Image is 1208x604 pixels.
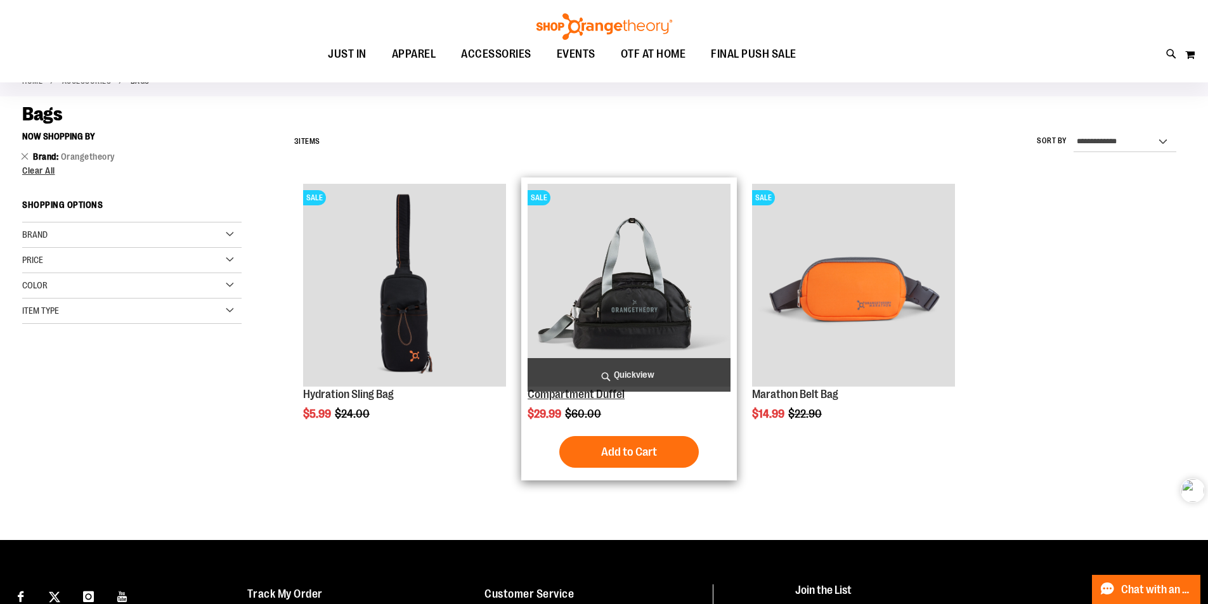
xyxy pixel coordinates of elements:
[303,388,394,401] a: Hydration Sling Bag
[752,184,955,389] a: Marathon Belt BagSALE
[22,166,242,175] a: Clear All
[303,184,506,389] a: Product image for Hydration Sling BagSALE
[379,40,449,69] a: APPAREL
[22,255,43,265] span: Price
[1037,136,1067,146] label: Sort By
[559,436,699,468] button: Add to Cart
[1092,575,1201,604] button: Chat with an Expert
[544,40,608,69] a: EVENTS
[22,103,62,125] span: Bags
[535,13,674,40] img: Shop Orangetheory
[621,40,686,68] span: OTF AT HOME
[601,445,657,459] span: Add to Cart
[294,132,320,151] h2: Items
[746,177,961,453] div: product
[557,40,595,68] span: EVENTS
[392,40,436,68] span: APPAREL
[752,388,838,401] a: Marathon Belt Bag
[22,305,59,316] span: Item Type
[49,591,60,603] img: Twitter
[22,280,48,290] span: Color
[565,408,603,420] span: $60.00
[528,184,731,389] a: Compartment Duffel front SALE
[752,190,775,205] span: SALE
[752,184,955,387] img: Marathon Belt Bag
[711,40,796,68] span: FINAL PUSH SALE
[528,190,550,205] span: SALE
[22,194,242,222] strong: Shopping Options
[528,388,625,401] a: Compartment Duffel
[528,184,731,387] img: Compartment Duffel front
[448,40,544,68] a: ACCESSORIES
[1121,584,1193,596] span: Chat with an Expert
[788,408,824,420] span: $22.90
[315,40,379,69] a: JUST IN
[521,177,737,480] div: product
[247,588,323,600] a: Track My Order
[33,151,61,162] span: Brand
[61,151,115,162] span: Orangetheory
[22,165,55,176] span: Clear All
[752,408,786,420] span: $14.99
[22,229,48,240] span: Brand
[303,408,333,420] span: $5.99
[461,40,531,68] span: ACCESSORIES
[303,190,326,205] span: SALE
[528,408,563,420] span: $29.99
[294,137,299,146] span: 3
[328,40,367,68] span: JUST IN
[297,177,512,453] div: product
[22,125,101,147] button: Now Shopping by
[698,40,809,69] a: FINAL PUSH SALE
[528,358,731,392] a: Quickview
[303,184,506,387] img: Product image for Hydration Sling Bag
[608,40,699,69] a: OTF AT HOME
[484,588,574,600] a: Customer Service
[335,408,372,420] span: $24.00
